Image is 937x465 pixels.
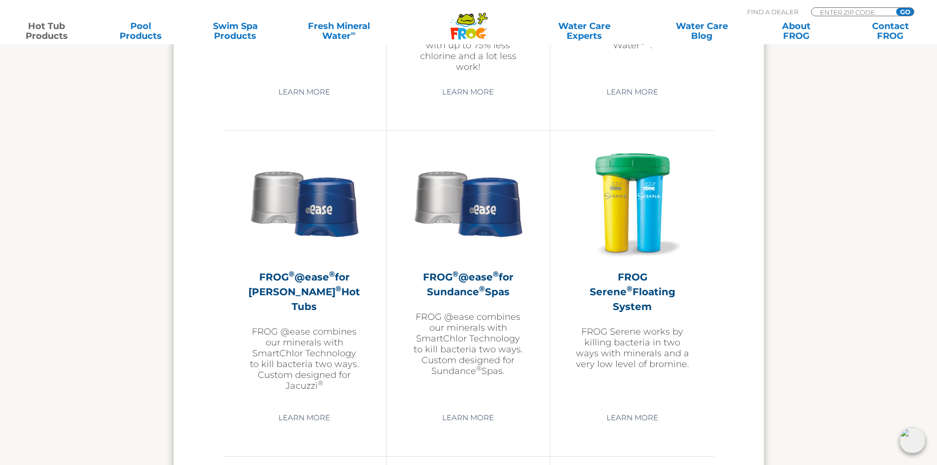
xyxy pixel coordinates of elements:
sup: ® [318,379,323,387]
a: Learn More [595,409,669,427]
sup: ® [476,364,482,372]
input: GO [896,8,914,16]
img: hot-tub-product-serene-floater-300x300.png [575,146,690,260]
sup: ® [479,284,485,293]
a: AboutFROG [759,21,833,41]
p: FROG Serene works by killing bacteria in two ways with minerals and a very low level of bromine. [575,326,690,370]
a: Hot TubProducts [10,21,83,41]
a: Swim SpaProducts [199,21,272,41]
sup: ® [453,269,458,279]
a: Fresh MineralWater∞ [293,21,385,41]
h2: FROG @ease for Sundance Spas [411,270,525,299]
sup: ® [335,284,341,293]
a: FROG®@ease®for Sundance®SpasFROG @ease combines our minerals with SmartChlor Technology to kill b... [411,146,525,402]
input: Zip Code Form [819,8,885,16]
h2: FROG Serene Floating System [575,270,690,314]
p: FROG @ease combines our minerals with SmartChlor Technology to kill bacteria two ways. Custom des... [247,326,362,391]
a: Learn More [431,409,505,427]
a: Water CareBlog [665,21,738,41]
a: PoolProducts [104,21,178,41]
a: FROG Serene®Floating SystemFROG Serene works by killing bacteria in two ways with minerals and a ... [575,146,690,402]
img: openIcon [900,428,925,453]
a: ContactFROG [854,21,927,41]
img: Sundance-cartridges-2-300x300.png [247,146,362,260]
a: Learn More [267,409,341,427]
sup: ® [627,284,633,293]
sup: ∞ [645,38,650,46]
a: Learn More [267,83,341,101]
a: Learn More [431,83,505,101]
sup: ® [640,38,645,46]
sup: ® [329,269,335,279]
a: FROG®@ease®for [PERSON_NAME]®Hot TubsFROG @ease combines our minerals with SmartChlor Technology ... [247,146,362,402]
sup: ® [493,269,499,279]
sup: ® [289,269,295,279]
h2: FROG @ease for [PERSON_NAME] Hot Tubs [247,270,362,314]
p: Find A Dealer [747,7,798,16]
sup: ∞ [351,29,356,37]
a: Learn More [595,83,669,101]
a: Water CareExperts [525,21,644,41]
p: FROG @ease combines our minerals with SmartChlor Technology to kill bacteria two ways. Custom des... [411,311,525,376]
img: Sundance-cartridges-2-300x300.png [411,146,525,260]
